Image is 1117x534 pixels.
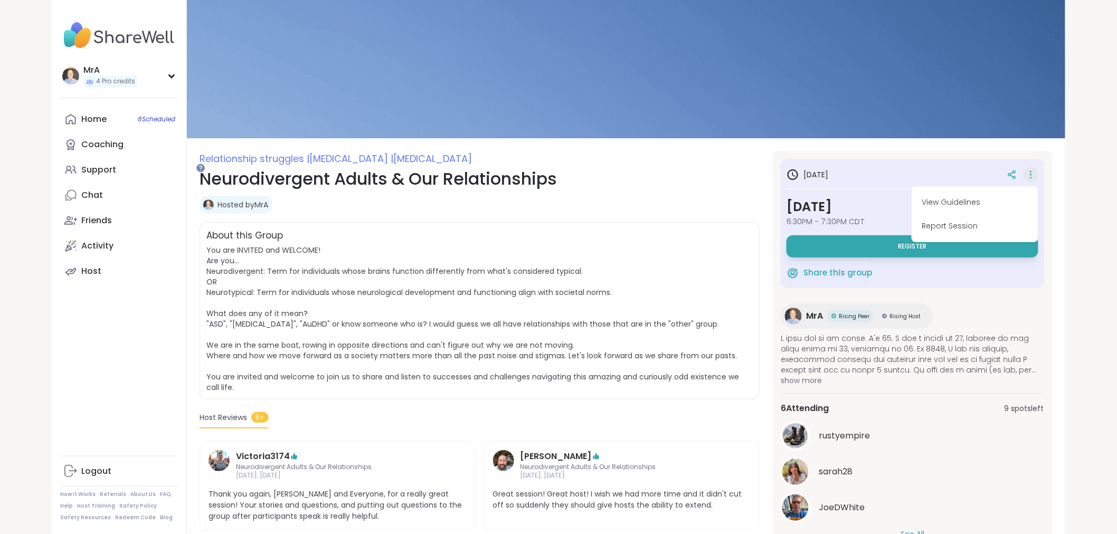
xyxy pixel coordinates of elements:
[520,450,592,463] a: [PERSON_NAME]
[60,459,178,484] a: Logout
[781,421,1044,451] a: rustyempirerustyempire
[889,312,921,320] span: Rising Host
[787,262,872,284] button: Share this group
[160,491,171,498] a: FAQ
[309,152,393,165] span: [MEDICAL_DATA] |
[819,501,865,514] span: JoeDWhite
[916,190,1034,214] button: View Guidelines
[60,183,178,208] a: Chat
[781,457,1044,487] a: sarah28sarah28
[819,430,870,442] span: rustyempire
[206,245,739,393] span: You are INVITED and WELCOME! Are you... Neurodivergent: Term for individuals whose brains functio...
[209,489,467,522] span: Thank you again, [PERSON_NAME] and Everyone, for a really great session! Your stories and questio...
[209,450,230,471] img: Victoria3174
[60,157,178,183] a: Support
[787,266,799,279] img: ShareWell Logomark
[138,115,175,123] span: 8 Scheduled
[81,240,113,252] div: Activity
[781,402,829,415] span: 6 Attending
[787,168,828,181] h3: [DATE]
[160,514,173,521] a: Blog
[200,152,309,165] span: Relationship struggles |
[493,489,751,511] span: Great session! Great host! I wish we had more time and it didn't cut off so suddenly they should ...
[493,450,514,481] a: Brian_L
[781,333,1044,375] span: L ipsu dol si am conse. A'e 65. S doe t incidi ut 27, laboree do mag aliqu enima mi 33, veniamqu ...
[60,502,73,510] a: Help
[81,215,112,226] div: Friends
[62,68,79,84] img: MrA
[83,64,137,76] div: MrA
[200,412,247,423] span: Host Reviews
[81,139,124,150] div: Coaching
[203,199,214,210] img: MrA
[206,229,283,243] h2: About this Group
[882,313,887,319] img: Rising Host
[81,265,101,277] div: Host
[251,412,269,423] span: 5+
[60,514,111,521] a: Safety Resources
[803,267,872,279] span: Share this group
[781,303,933,329] a: MrAMrARising PeerRising PeerRising HostRising Host
[96,77,135,86] span: 4 Pro credits
[393,152,472,165] span: [MEDICAL_DATA]
[520,463,724,472] span: Neurodivergent Adults & Our Relationships
[819,465,853,478] span: sarah28
[200,166,760,192] h1: Neurodivergent Adults & Our Relationships
[60,259,178,284] a: Host
[81,164,116,176] div: Support
[81,189,103,201] div: Chat
[785,308,802,325] img: MrA
[806,310,823,322] span: MrA
[60,491,96,498] a: How It Works
[60,17,178,54] img: ShareWell Nav Logo
[898,242,927,251] span: Register
[217,199,268,210] a: Hosted byMrA
[831,313,837,319] img: Rising Peer
[916,214,1034,238] button: Report Session
[1005,403,1044,414] span: 9 spots left
[60,233,178,259] a: Activity
[493,450,514,471] img: Brian_L
[81,113,107,125] div: Home
[196,164,205,172] iframe: Spotlight
[787,197,1038,216] h3: [DATE]
[782,459,809,485] img: sarah28
[81,465,111,477] div: Logout
[781,375,1044,386] span: show more
[60,107,178,132] a: Home8Scheduled
[839,312,869,320] span: Rising Peer
[236,450,290,463] a: Victoria3174
[209,450,230,481] a: Victoria3174
[119,502,157,510] a: Safety Policy
[782,423,809,449] img: rustyempire
[100,491,126,498] a: Referrals
[77,502,115,510] a: Host Training
[520,471,724,480] span: [DATE], [DATE]
[130,491,156,498] a: About Us
[781,493,1044,522] a: JoeDWhiteJoeDWhite
[236,463,439,472] span: Neurodivergent Adults & Our Relationships
[60,132,178,157] a: Coaching
[787,235,1038,258] button: Register
[236,471,439,480] span: [DATE], [DATE]
[115,514,156,521] a: Redeem Code
[782,494,809,521] img: JoeDWhite
[787,216,1038,227] span: 6:30PM - 7:30PM CDT
[60,208,178,233] a: Friends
